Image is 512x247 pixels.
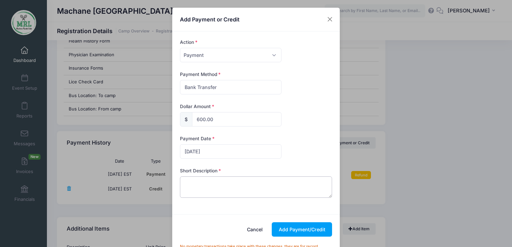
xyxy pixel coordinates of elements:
input: xxx.xx [192,112,281,127]
input: mm/dd/yyyy [180,144,281,159]
button: Close [324,13,336,25]
label: Action [180,39,198,46]
button: Cancel [240,222,270,237]
label: Short Description [180,167,221,174]
label: Dollar Amount [180,103,214,110]
div: $ [180,112,192,127]
h4: Add Payment or Credit [180,15,240,23]
button: Add Payment/Credit [272,222,332,237]
label: Payment Date [180,135,215,142]
label: Payment Method [180,71,221,78]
